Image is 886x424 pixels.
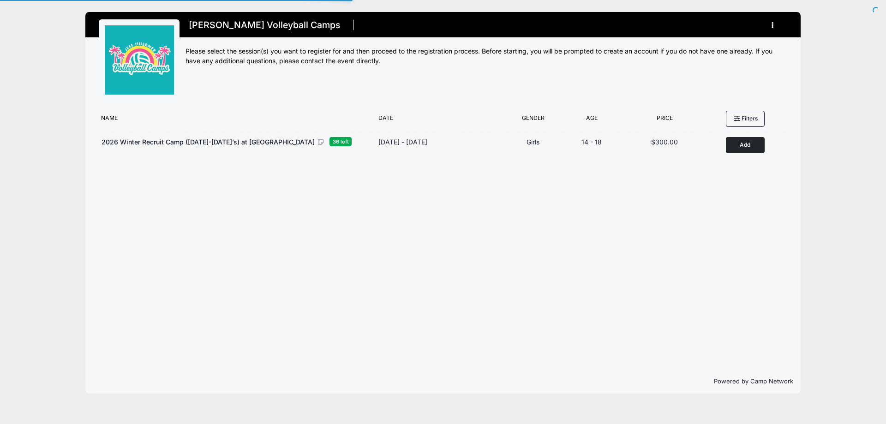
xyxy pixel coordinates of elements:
span: 36 left [329,137,352,146]
button: Add [726,137,765,153]
div: Price [623,114,706,127]
img: logo [105,25,174,95]
span: $300.00 [651,138,678,146]
div: Gender [505,114,561,127]
div: [DATE] - [DATE] [378,137,427,147]
button: Filters [726,111,765,126]
span: 2026 Winter Recruit Camp ([DATE]-[DATE]’s) at [GEOGRAPHIC_DATA] [102,138,315,146]
div: Date [374,114,505,127]
div: Name [96,114,373,127]
div: Please select the session(s) you want to register for and then proceed to the registration proces... [186,47,787,66]
p: Powered by Camp Network [93,377,793,386]
span: 14 - 18 [581,138,602,146]
span: Girls [527,138,539,146]
div: Age [561,114,623,127]
h1: [PERSON_NAME] Volleyball Camps [186,17,343,33]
